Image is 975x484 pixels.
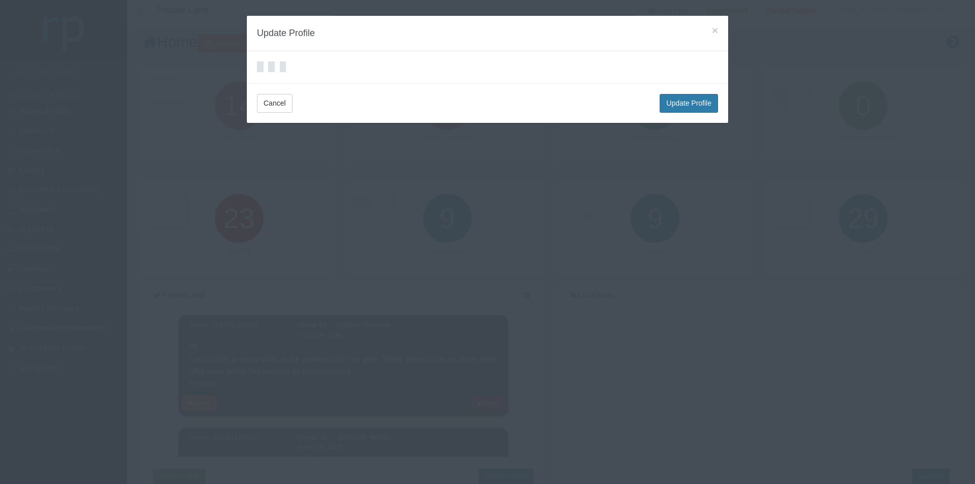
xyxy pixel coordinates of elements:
span: × [712,24,718,36]
h4: Update Profile [257,26,718,41]
button: Cancel [257,94,292,113]
button: Update Profile [660,94,718,113]
button: Close [712,25,718,36]
div: Loading… [268,61,275,72]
